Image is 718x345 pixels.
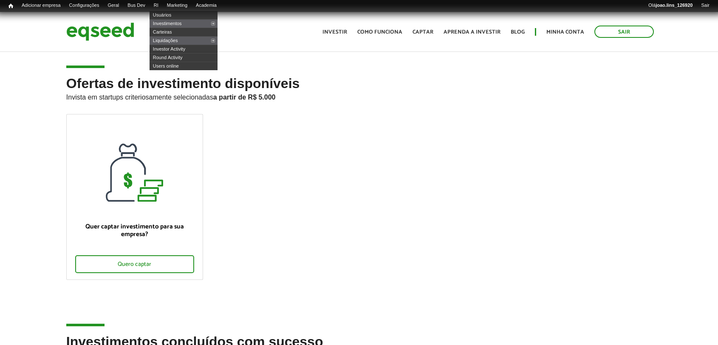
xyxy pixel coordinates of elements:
a: Aprenda a investir [444,29,500,35]
strong: a partir de R$ 5.000 [213,94,276,101]
a: Como funciona [357,29,402,35]
a: Blog [511,29,525,35]
a: Adicionar empresa [17,2,65,9]
a: Configurações [65,2,104,9]
a: Quer captar investimento para sua empresa? Quero captar [66,114,203,280]
div: Quero captar [75,255,194,273]
a: Usuários [150,11,218,19]
a: Investir [322,29,347,35]
a: Minha conta [546,29,584,35]
a: Início [4,2,17,10]
a: Sair [594,26,654,38]
a: Bus Dev [123,2,150,9]
a: Olájoao.lins_126920 [644,2,697,9]
h2: Ofertas de investimento disponíveis [66,76,652,114]
a: Sair [697,2,714,9]
span: Início [8,3,13,9]
a: Geral [103,2,123,9]
a: Captar [413,29,433,35]
strong: joao.lins_126920 [656,3,693,8]
a: Marketing [163,2,192,9]
p: Invista em startups criteriosamente selecionadas [66,91,652,101]
a: RI [150,2,163,9]
a: Academia [192,2,221,9]
img: EqSeed [66,20,134,43]
p: Quer captar investimento para sua empresa? [75,223,194,238]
